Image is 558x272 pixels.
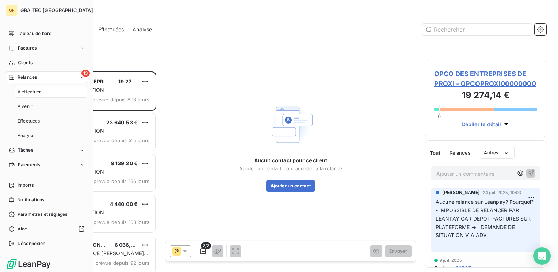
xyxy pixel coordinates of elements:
span: [PERSON_NAME] [442,189,480,196]
span: 9 139,20 € [111,160,138,166]
span: Imports [18,182,34,189]
span: À venir [18,103,33,110]
a: Aide [6,223,87,235]
span: Tout [430,150,441,156]
span: 9 juil. 2025 [439,258,462,263]
img: Empty state [267,101,314,148]
span: Aucun contact pour ce client [254,157,327,164]
button: Envoyer [385,245,412,257]
span: Facture : [434,264,454,272]
span: prévue depuis 92 jours [95,260,149,266]
span: Paramètres et réglages [18,211,67,218]
span: Paiements [18,162,40,168]
span: Aide [18,226,27,232]
span: PLAN DE RELANCE [PERSON_NAME] - English version [52,250,148,264]
span: Effectuées [18,118,40,124]
span: À effectuer [18,89,41,95]
span: Analyse [18,132,34,139]
span: Relances [18,74,37,81]
input: Rechercher [422,24,532,35]
span: 19 274,14 € [118,78,146,85]
span: Clients [18,59,33,66]
span: 4 440,00 € [110,201,138,207]
span: 7/7 [201,242,211,249]
span: 91287 [456,264,471,272]
span: prévue depuis 808 jours [92,97,149,102]
span: Factures [18,45,37,51]
span: 24 juil. 2025, 10:03 [483,190,521,195]
span: Tableau de bord [18,30,51,37]
span: 0 [438,113,441,119]
div: GF [6,4,18,16]
h3: 19 274,14 € [434,89,537,103]
span: GRAITEC [GEOGRAPHIC_DATA] [20,7,93,13]
span: 13 [81,70,90,77]
button: Déplier le détail [459,120,512,128]
span: Déconnexion [18,240,46,247]
span: Notifications [17,197,44,203]
span: Relances [450,150,470,156]
span: Déplier le détail [462,120,501,128]
span: Ajouter un contact pour accéder à la relance [239,166,343,171]
span: Aucune relance sur Leanpay? Pourquoi? - IMPOSSIBLE DE RELANCER PAR LEANPAY CAR DEPOT FACTURES SUR... [436,199,535,238]
div: Open Intercom Messenger [533,247,551,265]
button: Ajouter un contact [266,180,316,192]
span: prévue depuis 515 jours [93,137,149,143]
span: prévue depuis 166 jours [93,178,149,184]
div: grid [35,71,156,272]
span: Tâches [18,147,33,154]
span: 6 066,33 € [115,242,143,248]
span: 23 640,53 € [106,119,138,125]
span: Analyse [133,26,152,33]
img: Logo LeanPay [6,258,51,270]
span: Effectuées [98,26,124,33]
span: OPCO DES ENTREPRISES DE PROXI [51,78,140,85]
span: prévue depuis 103 jours [93,219,149,225]
span: OPCO DES ENTREPRISES DE PROXI - OPCOPROXI00000000 [434,69,537,89]
button: Autres [479,147,515,159]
